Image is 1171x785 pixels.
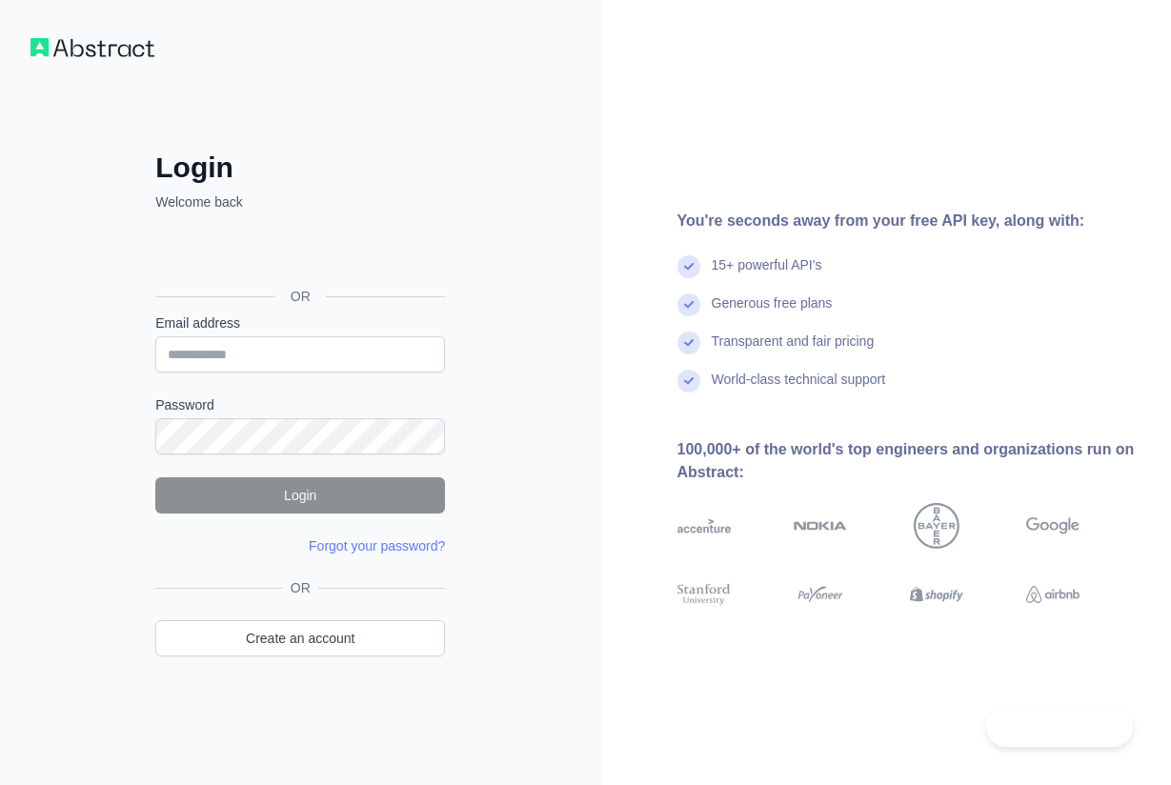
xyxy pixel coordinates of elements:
[794,581,847,608] img: payoneer
[677,438,1141,484] div: 100,000+ of the world's top engineers and organizations run on Abstract:
[677,255,700,278] img: check mark
[794,503,847,549] img: nokia
[1026,581,1080,608] img: airbnb
[677,370,700,392] img: check mark
[155,192,445,211] p: Welcome back
[712,332,875,370] div: Transparent and fair pricing
[677,210,1141,232] div: You're seconds away from your free API key, along with:
[914,503,959,549] img: bayer
[275,287,326,306] span: OR
[712,293,833,332] div: Generous free plans
[677,581,731,608] img: stanford university
[155,620,445,656] a: Create an account
[1026,503,1080,549] img: google
[155,151,445,185] h2: Login
[155,313,445,332] label: Email address
[910,581,963,608] img: shopify
[677,293,700,316] img: check mark
[155,477,445,513] button: Login
[677,503,731,549] img: accenture
[155,395,445,414] label: Password
[30,38,154,57] img: Workflow
[309,538,445,554] a: Forgot your password?
[986,707,1133,747] iframe: Toggle Customer Support
[712,255,822,293] div: 15+ powerful API's
[155,232,441,274] div: Sign in with Google. Opens in new tab
[712,370,886,408] div: World-class technical support
[146,232,451,274] iframe: Sign in with Google Button
[677,332,700,354] img: check mark
[283,578,318,597] span: OR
